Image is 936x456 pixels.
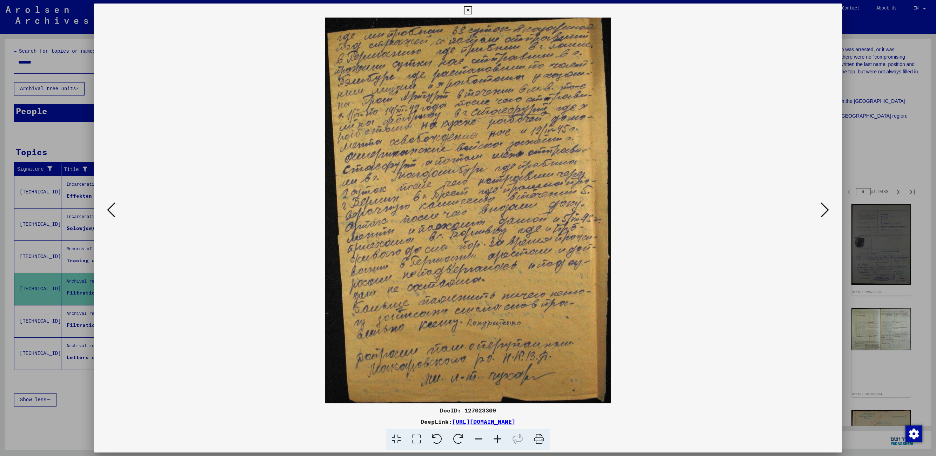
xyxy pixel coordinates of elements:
[452,418,515,425] a: [URL][DOMAIN_NAME]
[905,425,922,442] img: Change consent
[94,417,842,426] div: DeepLink:
[118,18,818,403] img: 001.jpg
[94,406,842,415] div: DocID: 127023309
